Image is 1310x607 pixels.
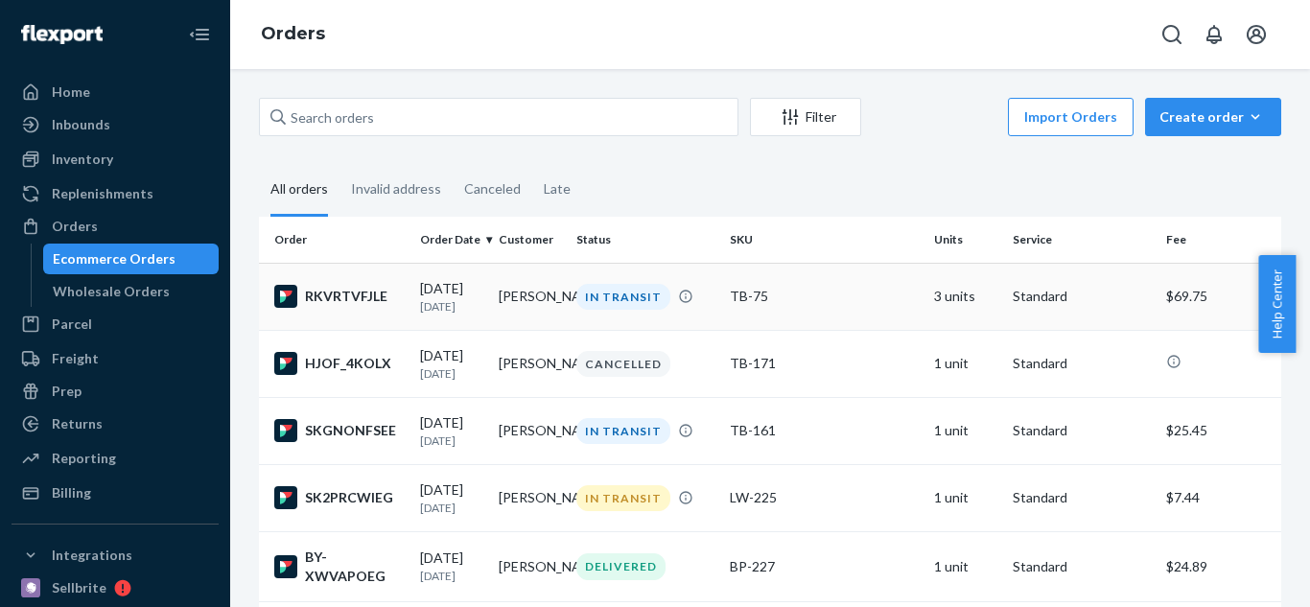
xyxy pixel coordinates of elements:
a: Billing [12,478,219,508]
td: [PERSON_NAME] [491,464,570,531]
div: IN TRANSIT [576,485,670,511]
div: Billing [52,483,91,502]
div: LW-225 [730,488,919,507]
td: [PERSON_NAME] [491,532,570,602]
td: 3 units [926,263,1005,330]
div: IN TRANSIT [576,284,670,310]
button: Close Navigation [180,15,219,54]
td: 1 unit [926,532,1005,602]
div: CANCELLED [576,351,670,377]
p: Standard [1013,354,1151,373]
a: Inventory [12,144,219,175]
button: Integrations [12,540,219,571]
p: [DATE] [420,568,483,584]
div: BY-XWVAPOEG [274,548,405,586]
div: Reporting [52,449,116,468]
td: [PERSON_NAME] [491,263,570,330]
td: $69.75 [1158,263,1281,330]
div: RKVRTVFJLE [274,285,405,308]
td: 1 unit [926,397,1005,464]
div: Freight [52,349,99,368]
div: DELIVERED [576,553,666,579]
a: Orders [261,23,325,44]
p: Standard [1013,421,1151,440]
ol: breadcrumbs [246,7,340,62]
td: 1 unit [926,464,1005,531]
p: Standard [1013,488,1151,507]
div: Canceled [464,164,521,214]
div: [DATE] [420,279,483,315]
button: Import Orders [1008,98,1134,136]
div: Orders [52,217,98,236]
div: IN TRANSIT [576,418,670,444]
a: Reporting [12,443,219,474]
th: Order [259,217,412,263]
a: Prep [12,376,219,407]
a: Replenishments [12,178,219,209]
a: Inbounds [12,109,219,140]
div: Wholesale Orders [53,282,170,301]
div: Prep [52,382,82,401]
div: Inventory [52,150,113,169]
div: SKGNONFSEE [274,419,405,442]
a: Parcel [12,309,219,339]
a: Home [12,77,219,107]
th: Fee [1158,217,1281,263]
th: SKU [722,217,926,263]
div: Home [52,82,90,102]
p: [DATE] [420,365,483,382]
p: [DATE] [420,500,483,516]
a: Orders [12,211,219,242]
p: Standard [1013,287,1151,306]
div: All orders [270,164,328,217]
div: HJOF_4KOLX [274,352,405,375]
div: TB-75 [730,287,919,306]
td: $25.45 [1158,397,1281,464]
div: [DATE] [420,346,483,382]
div: Customer [499,231,562,247]
th: Status [569,217,722,263]
button: Create order [1145,98,1281,136]
button: Open Search Box [1153,15,1191,54]
p: [DATE] [420,298,483,315]
div: Create order [1159,107,1267,127]
button: Help Center [1258,255,1296,353]
img: Flexport logo [21,25,103,44]
p: Standard [1013,557,1151,576]
div: Filter [751,107,860,127]
td: $24.89 [1158,532,1281,602]
div: Parcel [52,315,92,334]
th: Service [1005,217,1158,263]
div: Replenishments [52,184,153,203]
td: [PERSON_NAME] [491,397,570,464]
td: $7.44 [1158,464,1281,531]
th: Units [926,217,1005,263]
p: [DATE] [420,432,483,449]
div: Returns [52,414,103,433]
th: Order Date [412,217,491,263]
button: Open notifications [1195,15,1233,54]
div: [DATE] [420,480,483,516]
a: Ecommerce Orders [43,244,220,274]
div: Inbounds [52,115,110,134]
div: SK2PRCWIEG [274,486,405,509]
td: 1 unit [926,330,1005,397]
div: TB-161 [730,421,919,440]
div: Ecommerce Orders [53,249,175,268]
div: [DATE] [420,549,483,584]
a: Wholesale Orders [43,276,220,307]
a: Freight [12,343,219,374]
div: [DATE] [420,413,483,449]
button: Filter [750,98,861,136]
button: Open account menu [1237,15,1275,54]
a: Returns [12,409,219,439]
a: Sellbrite [12,572,219,603]
div: Invalid address [351,164,441,214]
div: Late [544,164,571,214]
div: TB-171 [730,354,919,373]
td: [PERSON_NAME] [491,330,570,397]
div: BP-227 [730,557,919,576]
div: Integrations [52,546,132,565]
div: Sellbrite [52,578,106,597]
